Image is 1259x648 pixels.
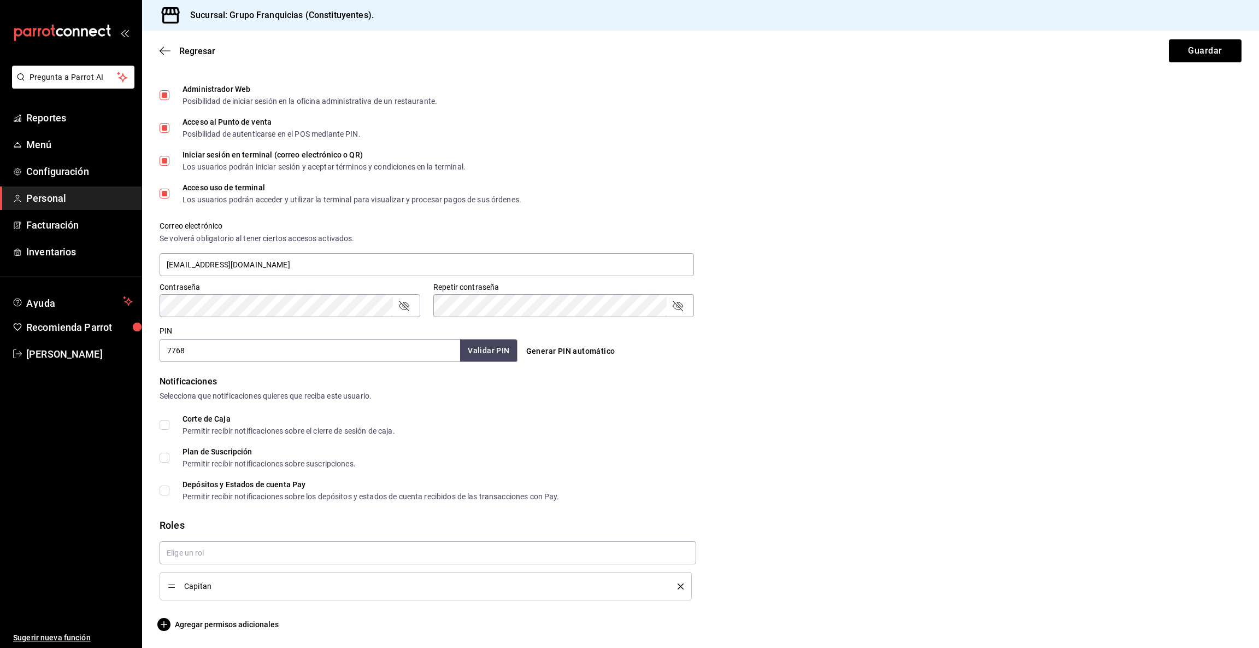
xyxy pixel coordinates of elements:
div: Posibilidad de iniciar sesión en la oficina administrativa de un restaurante. [183,97,437,105]
div: Notificaciones [160,375,1242,388]
label: Contraseña [160,283,420,291]
div: Roles [160,518,1242,533]
button: passwordField [671,299,684,312]
div: Corte de Caja [183,415,395,423]
input: 3 a 6 dígitos [160,339,460,362]
button: Validar PIN [460,340,517,362]
button: passwordField [397,299,410,312]
label: PIN [160,327,172,335]
div: Permitir recibir notificaciones sobre el cierre de sesión de caja. [183,427,395,435]
div: Administrador Web [183,85,437,93]
span: [PERSON_NAME] [26,347,133,361]
label: Correo electrónico [160,222,694,230]
div: Plan de Suscripción [183,448,356,456]
span: Regresar [179,46,215,56]
div: Selecciona que notificaciones quieres que reciba este usuario. [160,390,1242,402]
div: Acceso al Punto de venta [183,118,361,126]
button: open_drawer_menu [120,28,129,37]
div: Posibilidad de autenticarse en el POS mediante PIN. [183,130,361,138]
button: delete [670,583,684,589]
div: Permitir recibir notificaciones sobre suscripciones. [183,460,356,468]
button: Agregar permisos adicionales [160,618,279,631]
span: Facturación [26,218,133,232]
button: Guardar [1169,39,1242,62]
span: Personal [26,191,133,206]
label: Repetir contraseña [433,283,694,291]
div: Depósitos y Estados de cuenta Pay [183,481,560,488]
div: Iniciar sesión en terminal (correo electrónico o QR) [183,151,466,159]
span: Inventarios [26,244,133,259]
button: Generar PIN automático [522,341,620,361]
h3: Sucursal: Grupo Franquicias (Constituyentes). [181,9,374,22]
span: Pregunta a Parrot AI [30,72,117,83]
div: Se volverá obligatorio al tener ciertos accesos activados. [160,233,694,244]
span: Ayuda [26,295,119,308]
span: Recomienda Parrot [26,320,133,335]
span: Configuración [26,164,133,179]
div: Los usuarios podrán iniciar sesión y aceptar términos y condiciones en la terminal. [183,163,466,171]
input: Elige un rol [160,541,696,564]
div: Permitir recibir notificaciones sobre los depósitos y estados de cuenta recibidos de las transacc... [183,493,560,500]
span: Sugerir nueva función [13,632,133,644]
button: Regresar [160,46,215,56]
span: Reportes [26,110,133,125]
a: Pregunta a Parrot AI [8,79,134,91]
div: Acceso uso de terminal [183,184,521,191]
div: Los usuarios podrán acceder y utilizar la terminal para visualizar y procesar pagos de sus órdenes. [183,196,521,203]
button: Pregunta a Parrot AI [12,66,134,89]
span: Capitan [184,582,661,590]
span: Menú [26,137,133,152]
